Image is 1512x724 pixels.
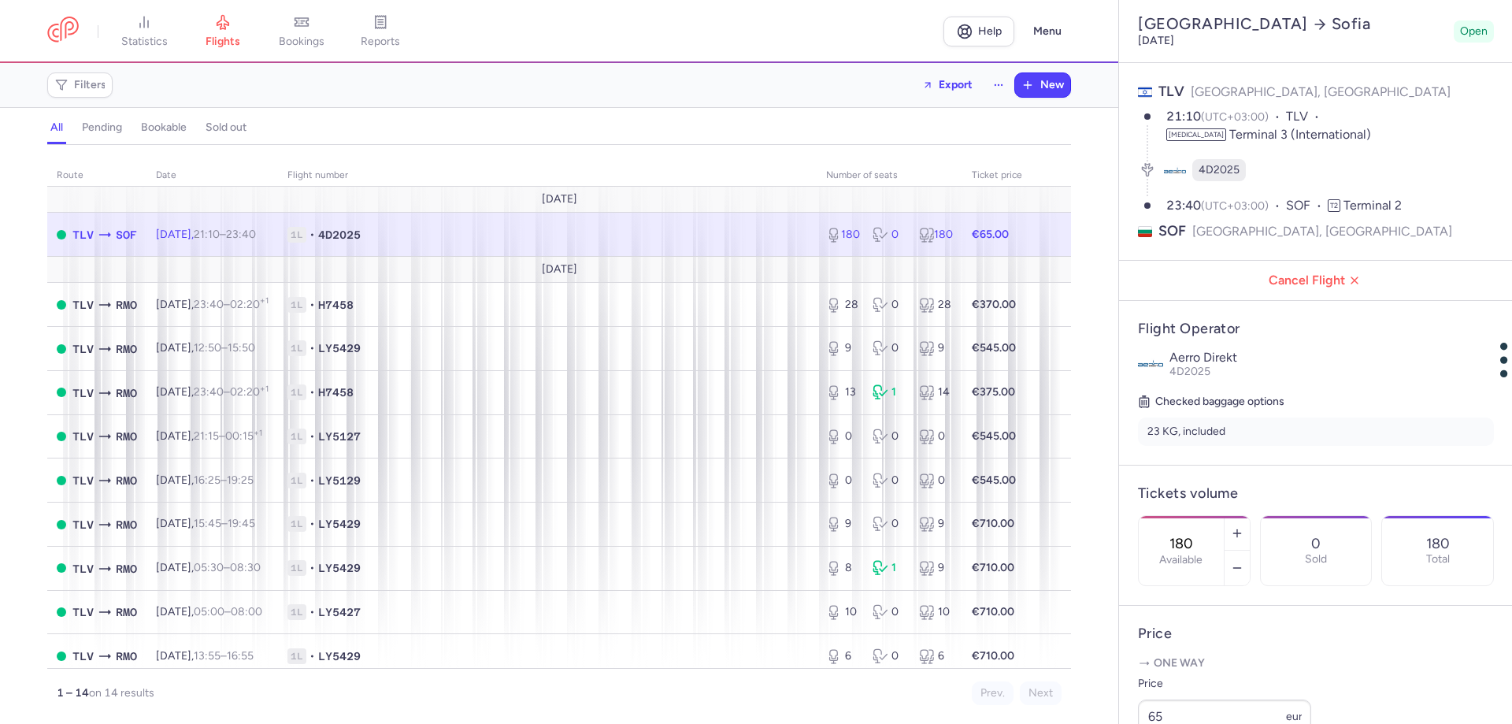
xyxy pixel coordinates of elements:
[826,473,860,488] div: 0
[72,472,94,489] span: TLV
[318,384,354,400] span: H7458
[116,384,137,402] span: RMO
[194,298,269,311] span: –
[116,648,137,665] span: RMO
[156,605,262,618] span: [DATE],
[873,560,906,576] div: 1
[1138,655,1494,671] p: One way
[1138,674,1311,693] label: Price
[1201,110,1269,124] span: (UTC+03:00)
[156,561,261,574] span: [DATE],
[74,79,106,91] span: Filters
[194,341,221,355] time: 12:50
[194,341,255,355] span: –
[309,560,315,576] span: •
[278,164,817,187] th: Flight number
[262,14,341,49] a: bookings
[972,473,1016,487] strong: €545.00
[72,648,94,665] span: TLV
[141,121,187,135] h4: bookable
[873,516,906,532] div: 0
[1158,221,1186,241] span: SOF
[318,297,354,313] span: H7458
[318,604,361,620] span: LY5427
[817,164,962,187] th: number of seats
[156,649,254,663] span: [DATE],
[972,681,1014,705] button: Prev.
[873,648,906,664] div: 0
[318,429,361,444] span: LY5127
[227,473,254,487] time: 19:25
[72,516,94,533] span: TLV
[57,686,89,700] strong: 1 – 14
[230,561,261,574] time: 08:30
[1024,17,1071,46] button: Menu
[116,560,137,577] span: RMO
[873,227,906,243] div: 0
[1132,273,1500,288] span: Cancel Flight
[1166,198,1201,213] time: 23:40
[194,385,224,399] time: 23:40
[318,473,361,488] span: LY5129
[943,17,1014,46] a: Help
[1460,24,1488,39] span: Open
[873,604,906,620] div: 0
[826,648,860,664] div: 6
[260,295,269,306] sup: +1
[309,473,315,488] span: •
[542,263,577,276] span: [DATE]
[309,297,315,313] span: •
[194,561,224,574] time: 05:30
[912,72,983,98] button: Export
[919,340,953,356] div: 9
[972,228,1009,241] strong: €65.00
[309,384,315,400] span: •
[826,560,860,576] div: 8
[1138,34,1174,47] time: [DATE]
[542,193,577,206] span: [DATE]
[972,561,1014,574] strong: €710.00
[72,340,94,358] span: TLV
[194,517,255,530] span: –
[72,296,94,314] span: TLV
[47,164,146,187] th: route
[1426,553,1450,566] p: Total
[116,516,137,533] span: RMO
[47,17,79,46] a: CitizenPlane red outlined logo
[194,517,221,530] time: 15:45
[1138,320,1494,338] h4: Flight Operator
[919,429,953,444] div: 0
[254,428,262,438] sup: +1
[919,516,953,532] div: 9
[287,340,306,356] span: 1L
[919,384,953,400] div: 14
[194,605,224,618] time: 05:00
[72,428,94,445] span: TLV
[318,227,361,243] span: 4D2025
[873,473,906,488] div: 0
[183,14,262,49] a: flights
[225,429,262,443] time: 00:15
[826,516,860,532] div: 9
[116,296,137,314] span: RMO
[1169,365,1210,378] span: 4D2025
[230,298,269,311] time: 02:20
[919,227,953,243] div: 180
[826,429,860,444] div: 0
[919,648,953,664] div: 6
[919,604,953,620] div: 10
[318,648,361,664] span: LY5429
[50,121,63,135] h4: all
[1159,554,1203,566] label: Available
[1286,710,1303,723] span: eur
[279,35,324,49] span: bookings
[194,473,254,487] span: –
[1286,197,1328,215] span: SOF
[156,341,255,355] span: [DATE],
[156,429,262,443] span: [DATE],
[1040,79,1064,91] span: New
[89,686,154,700] span: on 14 results
[121,35,168,49] span: statistics
[156,517,255,530] span: [DATE],
[978,25,1002,37] span: Help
